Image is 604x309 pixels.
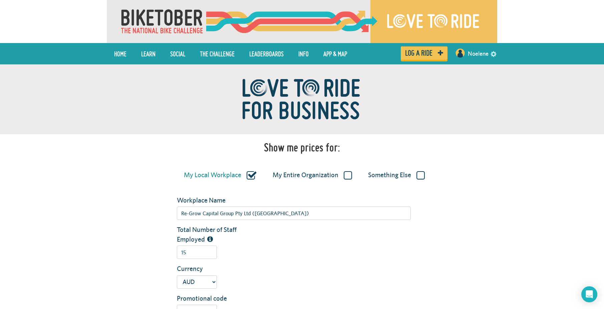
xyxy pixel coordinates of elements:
[368,171,425,180] label: Something Else
[491,50,497,57] a: settings drop down toggle
[195,45,240,62] a: The Challenge
[172,225,253,244] label: Total Number of Staff Employed
[165,45,190,62] a: Social
[136,45,161,62] a: LEARN
[184,171,257,180] label: My Local Workplace
[455,48,466,58] img: User profile image
[293,45,314,62] a: Info
[109,45,131,62] a: Home
[468,46,489,62] a: Noelene
[401,46,447,60] a: Log a ride
[318,45,352,62] a: App & Map
[405,50,432,56] span: Log a ride
[207,236,213,243] i: The total number of people employed by this organization/workplace, including part time staff.
[172,264,253,274] label: Currency
[264,141,340,154] h1: Show me prices for:
[219,64,385,134] img: ltr_for_biz-e6001c5fe4d5a622ce57f6846a52a92b55b8f49da94d543b329e0189dcabf444.png
[172,196,253,205] label: Workplace Name
[581,286,597,302] div: Open Intercom Messenger
[273,171,352,180] label: My Entire Organization
[172,294,253,303] label: Promotional code
[244,45,289,62] a: Leaderboards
